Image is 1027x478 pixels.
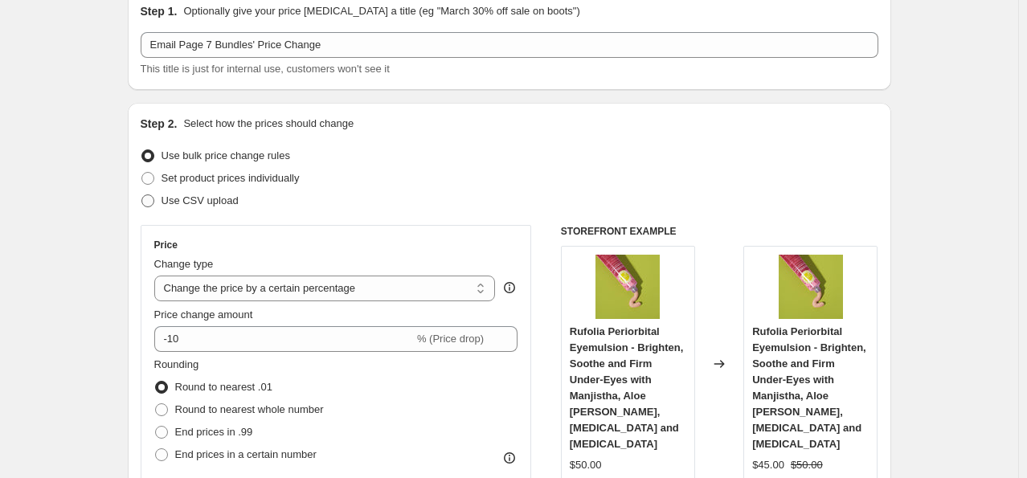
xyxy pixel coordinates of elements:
[175,381,272,393] span: Round to nearest .01
[570,325,684,450] span: Rufolia Periorbital Eyemulsion - Brighten, Soothe and Firm Under-Eyes with Manjistha, Aloe [PERSO...
[162,149,290,161] span: Use bulk price change rules
[570,457,602,473] div: $50.00
[141,32,878,58] input: 30% off holiday sale
[141,116,178,132] h2: Step 2.
[154,258,214,270] span: Change type
[141,3,178,19] h2: Step 1.
[162,172,300,184] span: Set product prices individually
[752,457,784,473] div: $45.00
[183,3,579,19] p: Optionally give your price [MEDICAL_DATA] a title (eg "March 30% off sale on boots")
[141,63,390,75] span: This title is just for internal use, customers won't see it
[417,333,484,345] span: % (Price drop)
[752,325,866,450] span: Rufolia Periorbital Eyemulsion - Brighten, Soothe and Firm Under-Eyes with Manjistha, Aloe [PERSO...
[183,116,354,132] p: Select how the prices should change
[501,280,518,296] div: help
[154,308,253,321] span: Price change amount
[791,457,823,473] strike: $50.00
[779,255,843,319] img: rufolia-periorbital-eyemulsion-brighten-soothe-and-firm-under-eyes-with-manjistha-aloe-vera-niaci...
[175,426,253,438] span: End prices in .99
[595,255,660,319] img: rufolia-periorbital-eyemulsion-brighten-soothe-and-firm-under-eyes-with-manjistha-aloe-vera-niaci...
[154,358,199,370] span: Rounding
[175,448,317,460] span: End prices in a certain number
[162,194,239,206] span: Use CSV upload
[561,225,878,238] h6: STOREFRONT EXAMPLE
[154,326,414,352] input: -15
[175,403,324,415] span: Round to nearest whole number
[154,239,178,251] h3: Price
